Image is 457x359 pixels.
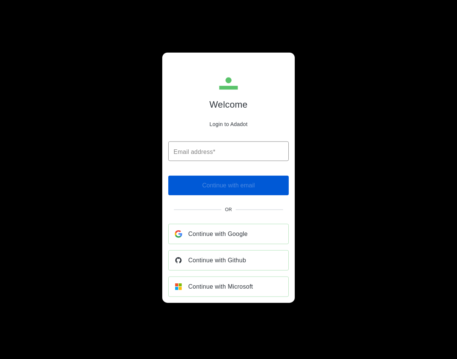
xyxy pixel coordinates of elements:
img: Adadot [219,74,238,93]
a: Continue with Google [168,224,289,244]
span: Enter an email to continue [168,175,289,195]
span: Continue with Microsoft [188,281,253,292]
h1: Welcome [209,99,247,110]
p: Login to Adadot [209,121,247,127]
span: Or [225,207,232,212]
span: Continue with Google [188,228,248,239]
span: Continue with Github [188,255,246,265]
a: Continue with Github [168,250,289,270]
a: Continue with Microsoft [168,276,289,297]
div: Adadot [183,74,274,132]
